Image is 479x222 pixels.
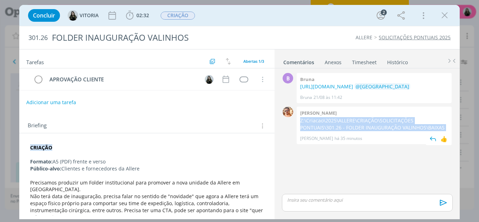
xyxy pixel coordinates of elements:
[161,12,195,20] span: CRIAÇÃO
[283,107,293,117] img: V
[30,144,52,151] strong: CRIAÇÃO
[28,9,60,22] button: Concluir
[136,12,149,19] span: 02:32
[30,158,53,165] strong: Formato:
[49,29,272,46] div: FOLDER INAUGURAÇÃO VALINHOS
[379,34,451,41] a: SOLICITAÇÕES PONTUAIS 2025
[30,179,241,193] span: Precisamos produzir um Folder institucional para promover a nova unidade da Allere em [GEOGRAPHIC...
[124,10,151,21] button: 02:32
[80,13,99,18] span: VITORIA
[33,13,55,18] span: Concluir
[352,56,377,66] a: Timesheet
[243,59,264,64] span: Abertas 1/3
[30,193,264,221] p: "
[19,5,460,219] div: dialog
[283,73,293,83] div: B
[30,193,264,221] span: Não terá data de inauguração, precisa falar no sentido de "novidade" que agora a Allere terá um e...
[28,34,48,42] span: 301.26
[226,58,231,65] img: arrow-down-up.svg
[283,56,315,66] a: Comentários
[300,110,337,116] b: [PERSON_NAME]
[440,135,447,143] div: 👍
[73,214,126,221] a: [URL][DOMAIN_NAME]
[68,10,78,21] img: V
[30,165,264,172] p: Clientes e fornecedores da Allere
[160,11,195,20] button: CRIAÇÃO
[300,94,312,101] p: Bruna
[300,135,333,142] p: [PERSON_NAME]
[387,56,408,66] a: Histórico
[356,34,372,41] a: ALLERE
[204,74,214,85] button: V
[300,83,353,90] a: [URL][DOMAIN_NAME]
[428,134,438,144] img: answer.svg
[381,9,387,15] div: 2
[26,96,76,109] button: Adicionar uma tarefa
[30,165,61,172] strong: Público-alvo:
[30,158,264,165] p: A5 (PDF) frente e verso
[300,76,315,82] b: Bruna
[28,121,47,130] span: Briefing
[356,83,409,90] span: @[GEOGRAPHIC_DATA]
[335,135,362,142] span: há 35 minutos
[68,10,99,21] button: VVITORIA
[47,75,198,84] div: APROVAÇÃO CLIENTE
[313,94,342,101] span: 21/08 às 11:42
[205,75,214,84] img: V
[325,59,342,66] div: Anexos
[26,57,44,66] span: Tarefas
[375,10,386,21] button: 2
[300,117,448,132] p: Z:\Criacao\2025\ALLERE\CRIAÇÃO\SOLICITAÇÕES PONTUAIS\301.26 - FOLDER INAUGURAÇÃO VALINHOS\BAIXAS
